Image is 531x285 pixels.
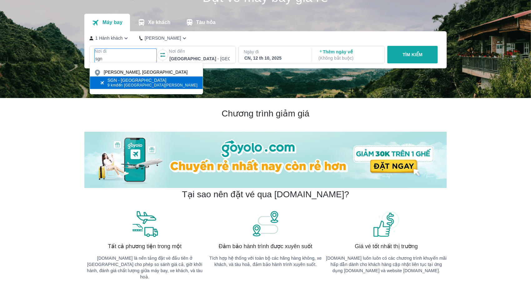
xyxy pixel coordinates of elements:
[95,35,123,41] p: 1 Hành khách
[169,48,231,54] p: Nơi đến
[84,132,447,188] img: banner-home
[319,55,379,61] p: ( Không bắt buộc )
[244,49,305,55] p: Ngày đi
[139,35,188,42] button: [PERSON_NAME]
[387,46,438,63] button: TÌM KIẾM
[145,35,181,41] p: [PERSON_NAME]
[102,19,122,26] p: Máy bay
[403,52,423,58] p: TÌM KIẾM
[251,210,280,238] img: banner
[107,83,116,87] span: 9 km
[108,243,181,250] span: Tất cả phương tiện trong một
[95,48,156,54] p: Nơi đi
[84,255,205,280] p: [DOMAIN_NAME] là nền tảng đặt vé đầu tiên ở [GEOGRAPHIC_DATA] cho phép so sánh giá cả, giờ khởi h...
[107,83,198,88] span: đến [GEOGRAPHIC_DATA][PERSON_NAME]
[319,49,379,61] p: Thêm ngày về
[244,55,305,61] div: CN, 12 th 10, 2025
[196,19,216,26] p: Tàu hỏa
[219,243,312,250] span: Đảm bảo hành trình được xuyên suốt
[148,19,170,26] p: Xe khách
[205,255,326,268] p: Tích hợp hệ thống với toàn bộ các hãng hàng không, xe khách, và tàu hoả, đảm bảo hành trình xuyên...
[107,78,198,83] div: SGN - [GEOGRAPHIC_DATA]
[89,35,129,42] button: 1 Hành khách
[131,210,159,238] img: banner
[84,14,223,31] div: transportation tabs
[84,108,447,119] h2: Chương trình giảm giá
[104,69,188,75] div: [PERSON_NAME], [GEOGRAPHIC_DATA]
[326,255,447,274] p: [DOMAIN_NAME] luôn luôn có các chương trình khuyến mãi hấp dẫn dành cho khách hàng cập nhật liên ...
[372,210,400,238] img: banner
[182,189,349,200] h2: Tại sao nên đặt vé qua [DOMAIN_NAME]?
[355,243,418,250] span: Giá vé tốt nhất thị trường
